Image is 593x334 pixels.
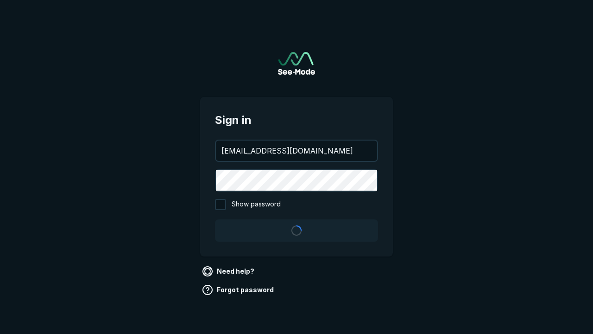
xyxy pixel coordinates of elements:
span: Show password [232,199,281,210]
input: your@email.com [216,141,377,161]
img: See-Mode Logo [278,52,315,75]
span: Sign in [215,112,378,128]
a: Go to sign in [278,52,315,75]
a: Need help? [200,264,258,279]
a: Forgot password [200,283,278,297]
